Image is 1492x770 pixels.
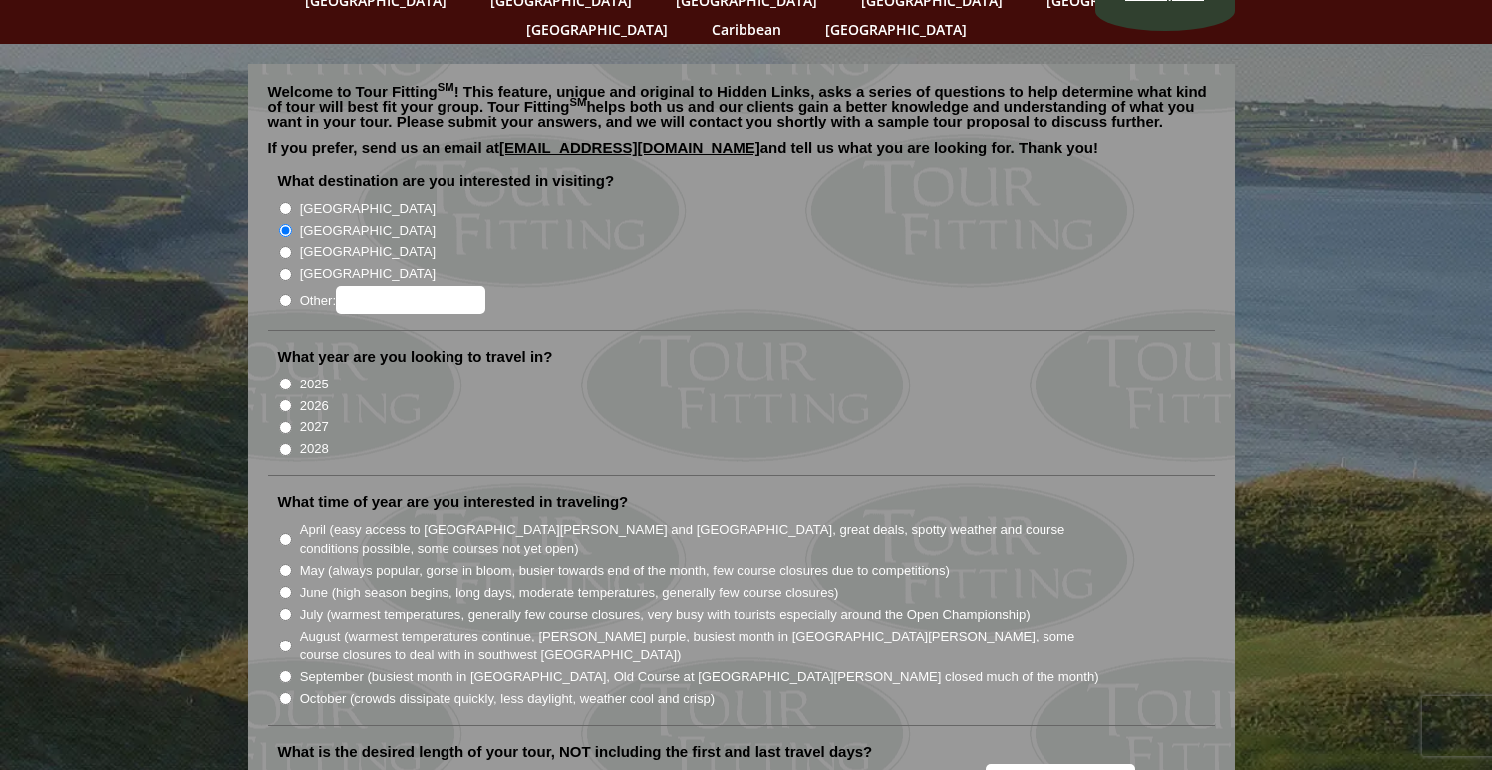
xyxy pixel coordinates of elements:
input: Other: [336,286,485,314]
sup: SM [438,81,454,93]
label: [GEOGRAPHIC_DATA] [300,199,436,219]
a: [GEOGRAPHIC_DATA] [815,15,977,44]
a: Caribbean [702,15,791,44]
label: July (warmest temperatures, generally few course closures, very busy with tourists especially aro... [300,605,1031,625]
label: What is the desired length of your tour, NOT including the first and last travel days? [278,742,873,762]
label: September (busiest month in [GEOGRAPHIC_DATA], Old Course at [GEOGRAPHIC_DATA][PERSON_NAME] close... [300,667,1099,687]
p: If you prefer, send us an email at and tell us what you are looking for. Thank you! [268,140,1215,170]
a: [GEOGRAPHIC_DATA] [516,15,678,44]
label: April (easy access to [GEOGRAPHIC_DATA][PERSON_NAME] and [GEOGRAPHIC_DATA], great deals, spotty w... [300,520,1101,559]
label: [GEOGRAPHIC_DATA] [300,242,436,262]
a: [EMAIL_ADDRESS][DOMAIN_NAME] [499,139,760,156]
label: 2025 [300,375,329,394]
label: October (crowds dissipate quickly, less daylight, weather cool and crisp) [300,689,716,709]
label: [GEOGRAPHIC_DATA] [300,264,436,284]
label: What time of year are you interested in traveling? [278,492,629,512]
label: [GEOGRAPHIC_DATA] [300,221,436,241]
label: August (warmest temperatures continue, [PERSON_NAME] purple, busiest month in [GEOGRAPHIC_DATA][P... [300,627,1101,665]
label: May (always popular, gorse in bloom, busier towards end of the month, few course closures due to ... [300,561,950,581]
label: What destination are you interested in visiting? [278,171,615,191]
label: What year are you looking to travel in? [278,347,553,367]
sup: SM [570,96,587,108]
label: June (high season begins, long days, moderate temperatures, generally few course closures) [300,583,839,603]
label: 2026 [300,396,329,416]
p: Welcome to Tour Fitting ! This feature, unique and original to Hidden Links, asks a series of que... [268,84,1215,128]
label: Other: [300,286,485,314]
label: 2027 [300,417,329,437]
label: 2028 [300,439,329,459]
